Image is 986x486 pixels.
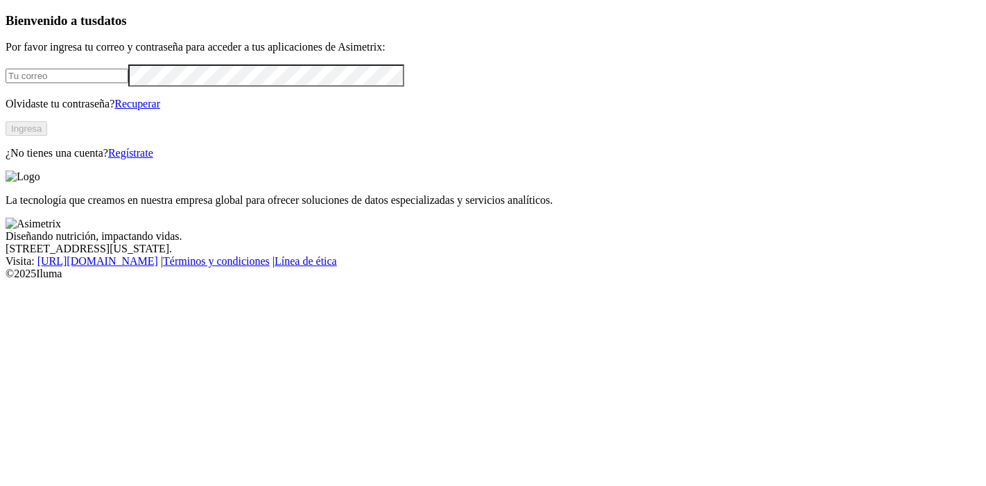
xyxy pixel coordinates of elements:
[6,268,980,280] div: © 2025 Iluma
[6,194,980,207] p: La tecnología que creamos en nuestra empresa global para ofrecer soluciones de datos especializad...
[6,230,980,243] div: Diseñando nutrición, impactando vidas.
[6,121,47,136] button: Ingresa
[6,255,980,268] div: Visita : | |
[6,98,980,110] p: Olvidaste tu contraseña?
[108,147,153,159] a: Regístrate
[6,243,980,255] div: [STREET_ADDRESS][US_STATE].
[37,255,158,267] a: [URL][DOMAIN_NAME]
[163,255,270,267] a: Términos y condiciones
[97,13,127,28] span: datos
[6,147,980,159] p: ¿No tienes una cuenta?
[6,13,980,28] h3: Bienvenido a tus
[6,171,40,183] img: Logo
[114,98,160,110] a: Recuperar
[6,218,61,230] img: Asimetrix
[6,69,128,83] input: Tu correo
[6,41,980,53] p: Por favor ingresa tu correo y contraseña para acceder a tus aplicaciones de Asimetrix:
[275,255,337,267] a: Línea de ética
